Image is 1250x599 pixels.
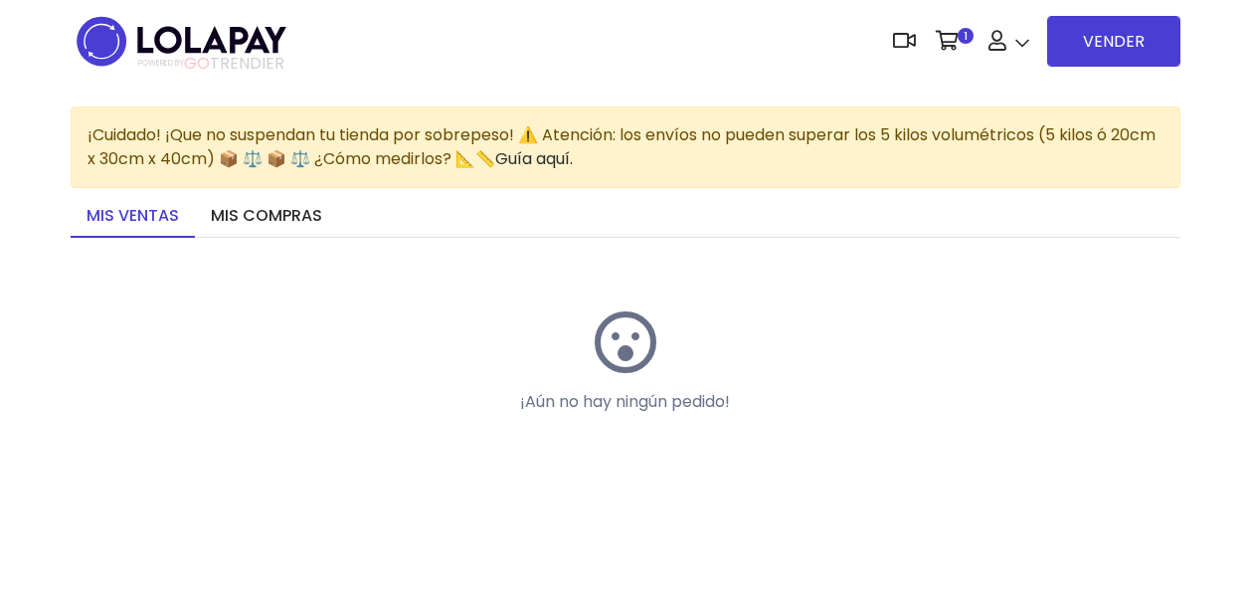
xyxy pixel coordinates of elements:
span: ¡Cuidado! ¡Que no suspendan tu tienda por sobrepeso! ⚠️ Atención: los envíos no pueden superar lo... [88,123,1156,170]
a: Mis compras [195,196,338,238]
span: GO [184,52,210,75]
a: Guía aquí. [495,147,573,170]
a: Mis ventas [71,196,195,238]
img: logo [71,10,292,73]
a: VENDER [1047,16,1180,67]
a: 1 [926,11,979,71]
span: TRENDIER [138,55,284,73]
p: ¡Aún no hay ningún pedido! [448,390,803,414]
span: POWERED BY [138,58,184,69]
span: 1 [958,28,974,44]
